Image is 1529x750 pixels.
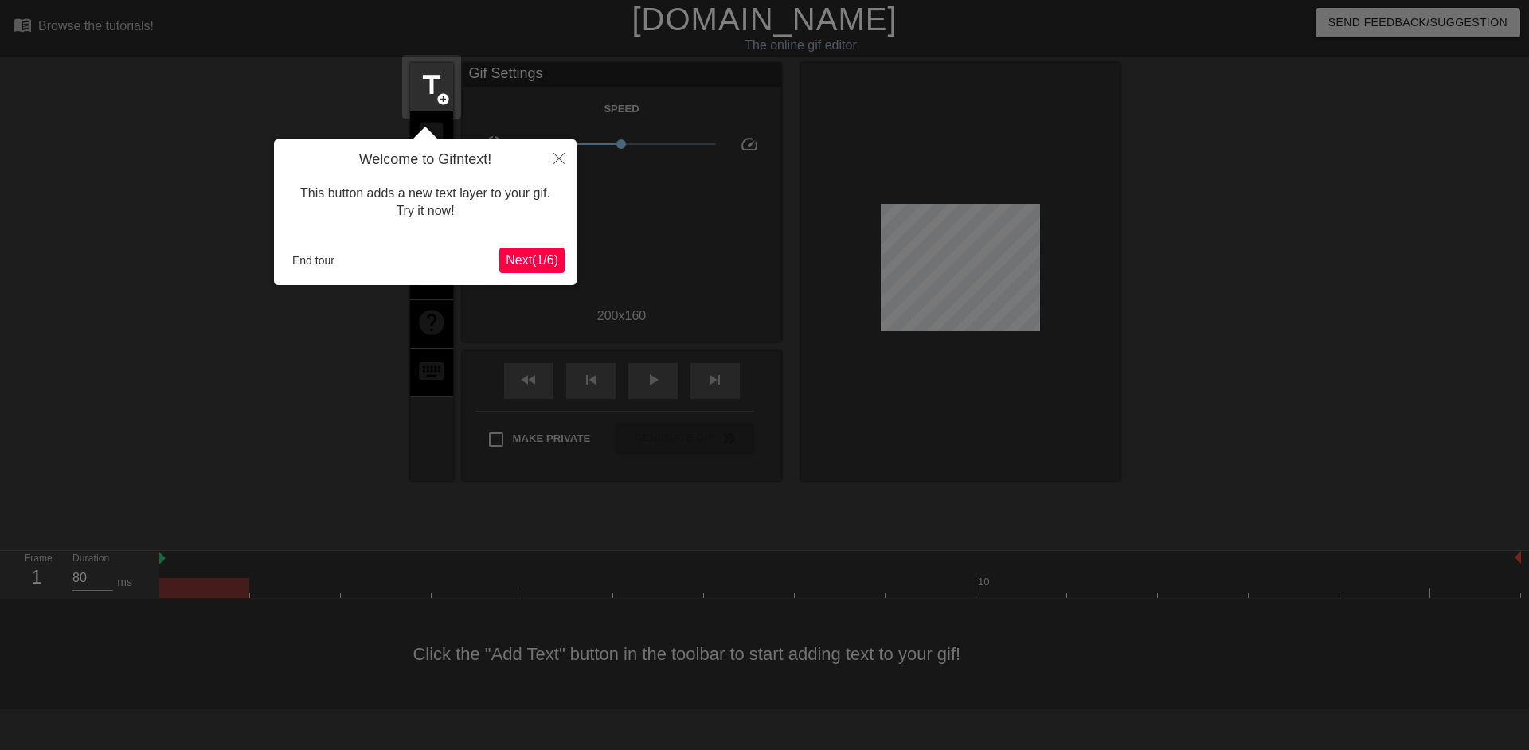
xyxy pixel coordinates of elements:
[286,151,565,169] h4: Welcome to Gifntext!
[286,169,565,236] div: This button adds a new text layer to your gif. Try it now!
[499,248,565,273] button: Next
[542,139,577,176] button: Close
[286,248,341,272] button: End tour
[506,253,558,267] span: Next ( 1 / 6 )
